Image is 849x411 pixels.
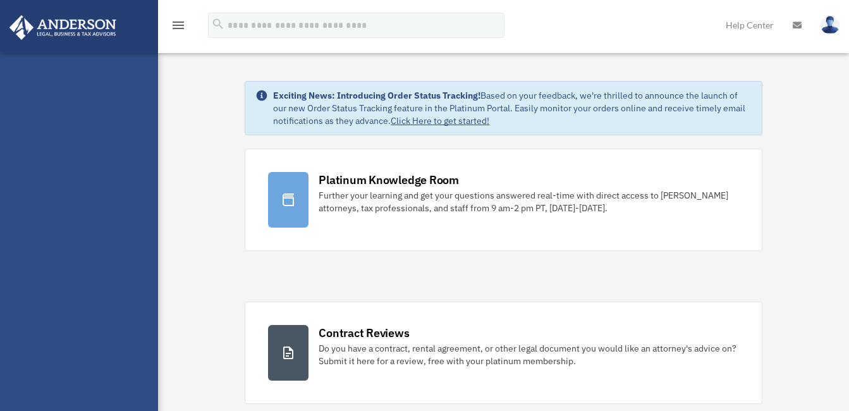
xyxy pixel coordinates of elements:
div: Further your learning and get your questions answered real-time with direct access to [PERSON_NAM... [319,189,738,214]
strong: Exciting News: Introducing Order Status Tracking! [273,90,480,101]
a: Contract Reviews Do you have a contract, rental agreement, or other legal document you would like... [245,302,762,404]
div: Do you have a contract, rental agreement, or other legal document you would like an attorney's ad... [319,342,738,367]
div: Platinum Knowledge Room [319,172,459,188]
img: Anderson Advisors Platinum Portal [6,15,120,40]
a: Platinum Knowledge Room Further your learning and get your questions answered real-time with dire... [245,149,762,251]
i: search [211,17,225,31]
img: User Pic [821,16,840,34]
i: menu [171,18,186,33]
a: Click Here to get started! [391,115,489,126]
div: Contract Reviews [319,325,409,341]
a: menu [171,22,186,33]
div: Based on your feedback, we're thrilled to announce the launch of our new Order Status Tracking fe... [273,89,751,127]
